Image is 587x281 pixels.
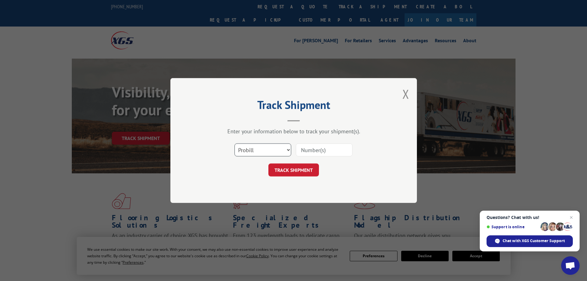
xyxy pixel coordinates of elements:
[503,238,565,244] span: Chat with XGS Customer Support
[561,256,580,275] a: Open chat
[487,225,538,229] span: Support is online
[296,143,353,156] input: Number(s)
[487,215,573,220] span: Questions? Chat with us!
[268,163,319,176] button: TRACK SHIPMENT
[201,128,386,135] div: Enter your information below to track your shipment(s).
[402,86,409,102] button: Close modal
[487,235,573,247] span: Chat with XGS Customer Support
[201,101,386,112] h2: Track Shipment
